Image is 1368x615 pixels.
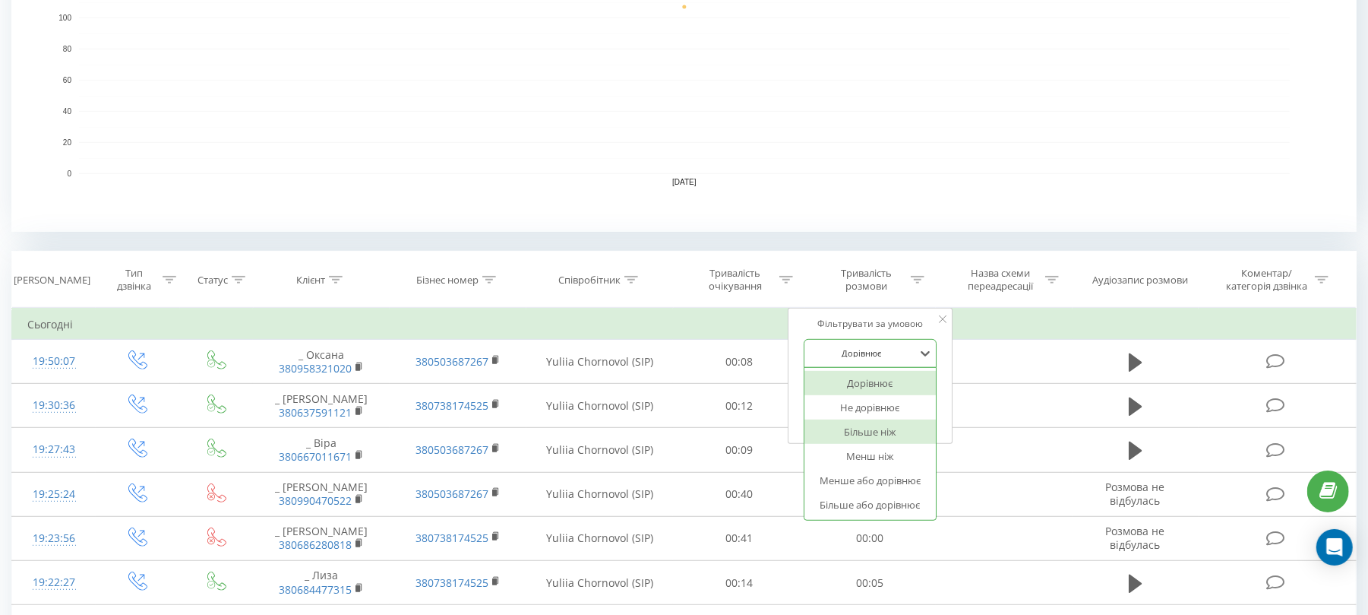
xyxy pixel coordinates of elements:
td: Yuliia Chornovol (SIP) [526,516,674,560]
td: 00:05 [804,561,936,605]
td: Yuliia Chornovol (SIP) [526,428,674,472]
div: Open Intercom Messenger [1316,529,1353,566]
a: 380738174525 [415,398,488,413]
div: 19:50:07 [27,347,81,376]
text: 100 [58,14,71,22]
text: 20 [63,138,72,147]
div: Фільтрувати за умовою [804,316,937,331]
td: Yuliia Chornovol (SIP) [526,384,674,428]
div: Назва схеми переадресації [960,267,1041,293]
td: _ [PERSON_NAME] [253,516,390,560]
td: 00:12 [673,384,804,428]
a: 380637591121 [279,405,352,420]
div: Аудіозапис розмови [1092,274,1188,287]
div: 19:30:36 [27,391,81,420]
div: Не дорівнює [804,395,937,420]
td: _ Оксана [253,340,390,384]
td: 00:40 [673,472,804,516]
div: 19:22:27 [27,568,81,598]
td: Yuliia Chornovol (SIP) [526,340,674,384]
text: [DATE] [672,179,697,187]
div: Тривалість розмови [826,267,907,293]
div: Менше або дорівнює [804,468,937,493]
div: Клієнт [296,274,325,287]
div: Більше або дорівнює [804,493,937,517]
div: Дорівнює [804,371,937,395]
text: 0 [67,170,71,178]
div: Тривалість очікування [694,267,776,293]
td: _ [PERSON_NAME] [253,472,390,516]
div: Бізнес номер [416,274,479,287]
a: 380686280818 [279,537,352,552]
div: Співробітник [558,274,621,287]
span: Розмова не відбулась [1106,524,1165,552]
td: Yuliia Chornovol (SIP) [526,561,674,605]
td: Сьогодні [12,309,1357,340]
div: Менш ніж [804,444,937,468]
div: Тип дзвінка [109,267,159,293]
text: 60 [63,76,72,84]
a: 380667011671 [279,449,352,464]
div: 19:25:24 [27,480,81,509]
a: 380738174525 [415,575,488,590]
div: Коментар/категорія дзвінка [1222,267,1311,293]
text: 80 [63,45,72,53]
a: 380503687267 [415,354,488,369]
div: [PERSON_NAME] [14,274,90,287]
a: 380503687267 [415,487,488,501]
td: _ Лиза [253,561,390,605]
a: 380684477315 [279,582,352,597]
div: 19:27:43 [27,435,81,464]
td: 00:00 [804,516,936,560]
a: 380990470522 [279,493,352,508]
a: 380958321020 [279,361,352,376]
td: 00:14 [673,561,804,605]
text: 40 [63,107,72,116]
td: 00:09 [673,428,804,472]
div: Статус [197,274,228,287]
span: Розмова не відбулась [1106,480,1165,508]
a: 380503687267 [415,442,488,457]
td: 00:41 [673,516,804,560]
td: _ Віра [253,428,390,472]
td: 00:08 [673,340,804,384]
a: 380738174525 [415,531,488,545]
div: 19:23:56 [27,524,81,553]
td: Yuliia Chornovol (SIP) [526,472,674,516]
div: Більше ніж [804,420,937,444]
td: _ [PERSON_NAME] [253,384,390,428]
